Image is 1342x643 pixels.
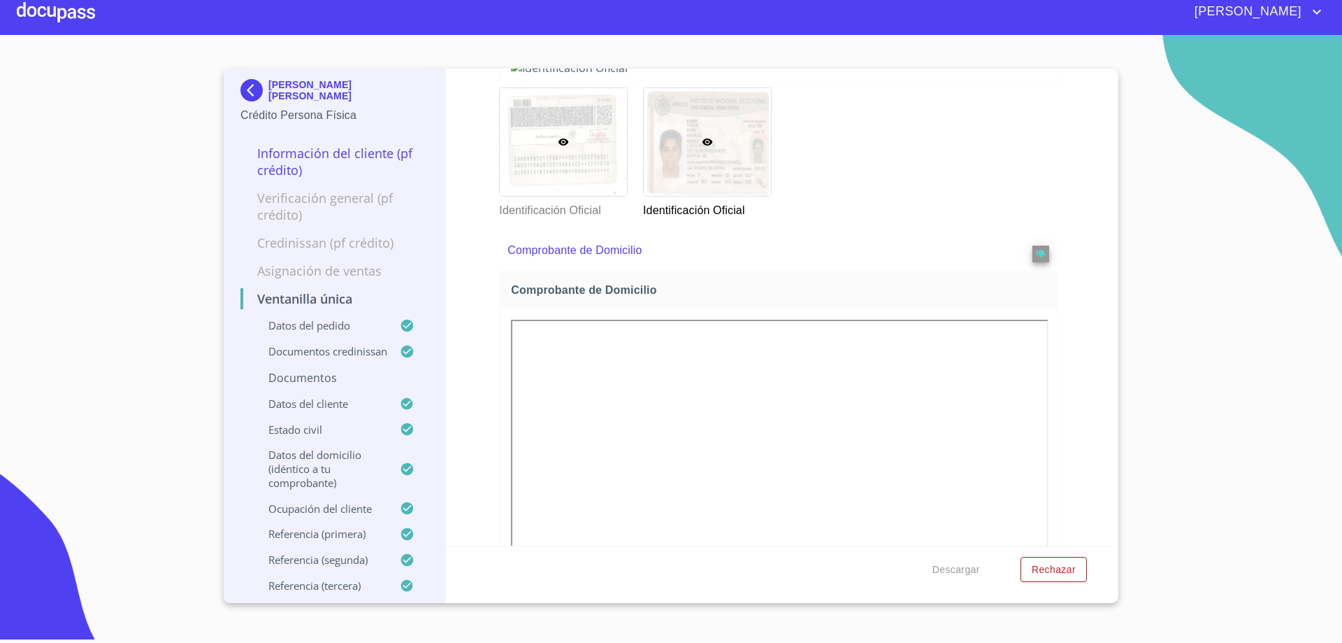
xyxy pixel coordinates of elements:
[240,344,400,358] p: Documentos CrediNissan
[511,283,1051,297] span: Comprobante de Domicilio
[240,145,428,178] p: Información del cliente (PF crédito)
[932,561,980,579] span: Descargar
[240,290,428,307] p: Ventanilla única
[240,107,428,124] p: Crédito Persona Física
[1184,1,1308,23] span: [PERSON_NAME]
[240,234,428,251] p: Credinissan (PF crédito)
[240,190,428,223] p: Verificación general (PF crédito)
[507,242,995,259] p: Comprobante de Domicilio
[240,397,400,411] p: Datos del cliente
[240,423,400,437] p: Estado Civil
[240,318,400,332] p: Datos del pedido
[240,370,428,386] p: Documentos
[1020,557,1087,583] button: Rechazar
[1032,246,1049,262] button: reject
[927,557,986,583] button: Descargar
[240,527,400,541] p: Referencia (primera)
[643,197,770,219] p: Identificación Oficial
[499,197,626,219] p: Identificación Oficial
[240,262,428,279] p: Asignación de Ventas
[240,79,268,101] img: Docupass spot blue
[511,60,1046,76] img: Identificación Oficial
[1032,561,1076,579] span: Rechazar
[240,553,400,567] p: Referencia (segunda)
[240,579,400,593] p: Referencia (tercera)
[240,448,400,490] p: Datos del domicilio (idéntico a tu comprobante)
[240,502,400,516] p: Ocupación del Cliente
[1184,1,1325,23] button: account of current user
[240,79,428,107] div: [PERSON_NAME] [PERSON_NAME]
[268,79,428,101] p: [PERSON_NAME] [PERSON_NAME]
